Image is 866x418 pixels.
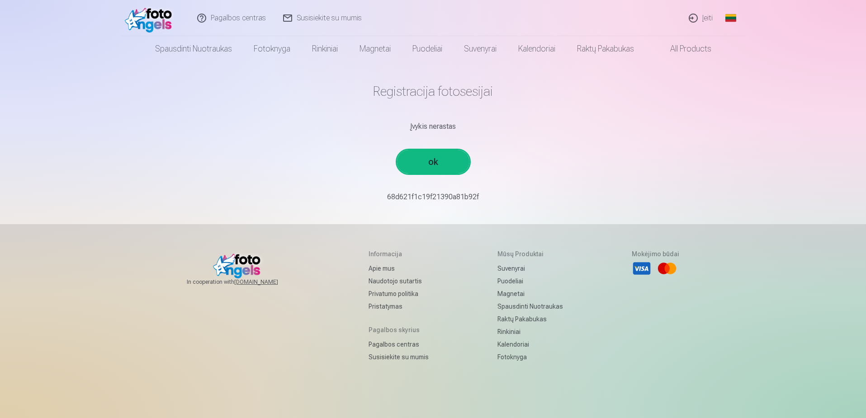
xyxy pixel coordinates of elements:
a: Puodeliai [497,275,563,287]
a: Rinkiniai [301,36,349,61]
a: Raktų pakabukas [566,36,645,61]
a: Spausdinti nuotraukas [144,36,243,61]
h5: Mokėjimo būdai [632,249,679,258]
h1: Registracija fotosesijai [169,83,697,99]
a: Magnetai [497,287,563,300]
a: Apie mus [369,262,429,275]
a: Suvenyrai [453,36,507,61]
h5: Mūsų produktai [497,249,563,258]
span: In cooperation with [187,278,300,286]
a: Pagalbos centras [369,338,429,351]
a: Raktų pakabukas [497,313,563,325]
a: [DOMAIN_NAME] [234,278,300,286]
li: Visa [632,258,652,278]
a: Pristatymas [369,300,429,313]
a: All products [645,36,722,61]
a: Susisiekite su mumis [369,351,429,363]
a: Privatumo politika [369,287,429,300]
a: Fotoknyga [497,351,563,363]
a: Spausdinti nuotraukas [497,300,563,313]
a: ok [397,150,469,174]
div: Įvykis nerastas [169,121,697,132]
a: Suvenyrai [497,262,563,275]
a: Fotoknyga [243,36,301,61]
h5: Informacija [369,249,429,258]
li: Mastercard [657,258,677,278]
img: /fa2 [125,4,177,33]
a: Rinkiniai [497,325,563,338]
a: Kalendoriai [507,36,566,61]
a: Kalendoriai [497,338,563,351]
h5: Pagalbos skyrius [369,325,429,334]
a: Naudotojo sutartis [369,275,429,287]
p: 68d621f1c19f21390a81b92f￼￼ [169,192,697,202]
a: Puodeliai [402,36,453,61]
a: Magnetai [349,36,402,61]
